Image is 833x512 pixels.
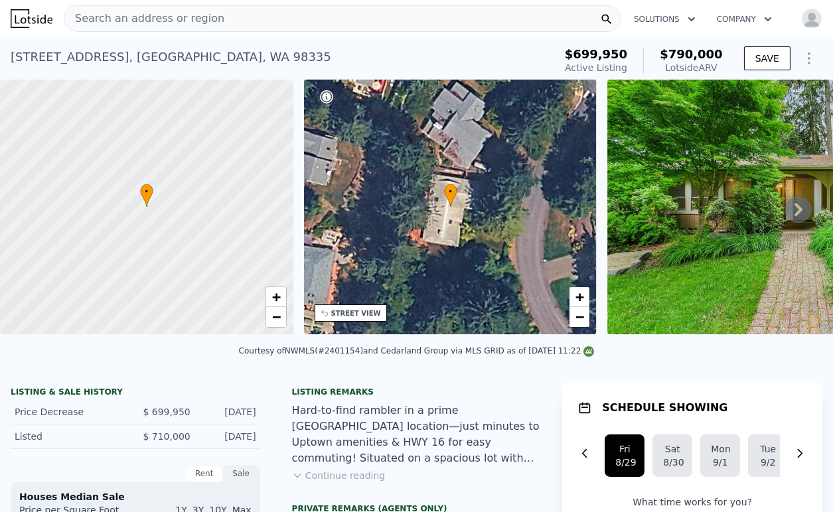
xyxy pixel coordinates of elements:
span: $ 710,000 [143,431,190,442]
div: Listing remarks [292,387,542,397]
button: Mon9/1 [700,434,740,477]
div: [DATE] [201,405,256,418]
div: Houses Median Sale [19,490,252,503]
a: Zoom out [569,307,589,327]
div: Sale [223,465,260,482]
span: − [271,308,280,325]
span: • [444,186,457,198]
button: Fri8/29 [605,434,644,477]
div: [DATE] [201,430,256,443]
img: avatar [801,8,822,29]
button: Sat8/30 [652,434,692,477]
span: − [575,308,584,325]
div: Price Decrease [15,405,125,418]
span: + [271,288,280,305]
button: SAVE [744,46,791,70]
button: Solutions [623,7,706,31]
button: Show Options [796,45,822,72]
a: Zoom in [266,287,286,307]
div: Courtesy of NWMLS (#2401154) and Cedarland Group via MLS GRID as of [DATE] 11:22 [239,346,595,355]
div: LISTING & SALE HISTORY [11,387,260,400]
span: Active Listing [565,62,627,73]
img: Lotside [11,9,52,28]
span: $ 699,950 [143,407,190,417]
button: Tue9/2 [748,434,788,477]
div: 9/2 [759,456,777,469]
span: Search an address or region [64,11,224,27]
div: STREET VIEW [331,308,381,318]
span: $699,950 [565,47,628,61]
div: Rent [186,465,223,482]
a: Zoom in [569,287,589,307]
div: Listed [15,430,125,443]
div: Lotside ARV [660,61,723,74]
p: What time works for you? [578,495,806,509]
a: Zoom out [266,307,286,327]
div: 8/29 [615,456,634,469]
div: [STREET_ADDRESS] , [GEOGRAPHIC_DATA] , WA 98335 [11,48,331,66]
div: • [444,184,457,207]
div: Hard-to-find rambler in a prime [GEOGRAPHIC_DATA] location—just minutes to Uptown amenities & HWY... [292,403,542,466]
div: Fri [615,442,634,456]
button: Company [706,7,783,31]
div: Mon [711,442,729,456]
div: Sat [663,442,682,456]
h1: SCHEDULE SHOWING [602,400,727,416]
span: • [140,186,153,198]
div: • [140,184,153,207]
div: 9/1 [711,456,729,469]
span: + [575,288,584,305]
div: Tue [759,442,777,456]
img: NWMLS Logo [583,346,594,357]
button: Continue reading [292,469,386,482]
span: $790,000 [660,47,723,61]
div: 8/30 [663,456,682,469]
